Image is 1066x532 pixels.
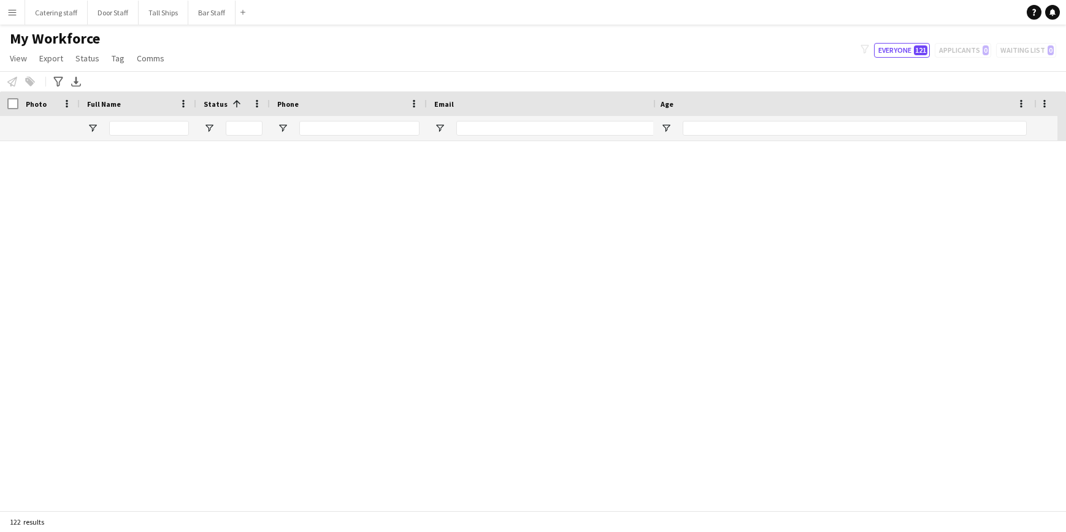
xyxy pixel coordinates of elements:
[139,1,188,25] button: Tall Ships
[26,99,47,109] span: Photo
[75,53,99,64] span: Status
[107,50,129,66] a: Tag
[661,123,672,134] button: Open Filter Menu
[39,53,63,64] span: Export
[132,50,169,66] a: Comms
[25,1,88,25] button: Catering staff
[34,50,68,66] a: Export
[299,121,420,136] input: Phone Filter Input
[204,123,215,134] button: Open Filter Menu
[87,99,121,109] span: Full Name
[137,53,164,64] span: Comms
[204,99,228,109] span: Status
[226,121,263,136] input: Status Filter Input
[277,99,299,109] span: Phone
[88,1,139,25] button: Door Staff
[87,123,98,134] button: Open Filter Menu
[456,121,665,136] input: Email Filter Input
[10,53,27,64] span: View
[112,53,125,64] span: Tag
[10,29,100,48] span: My Workforce
[914,45,927,55] span: 121
[5,50,32,66] a: View
[277,123,288,134] button: Open Filter Menu
[51,74,66,89] app-action-btn: Advanced filters
[683,121,1027,136] input: Age Filter Input
[434,99,454,109] span: Email
[188,1,236,25] button: Bar Staff
[69,74,83,89] app-action-btn: Export XLSX
[874,43,930,58] button: Everyone121
[109,121,189,136] input: Full Name Filter Input
[434,123,445,134] button: Open Filter Menu
[661,99,673,109] span: Age
[71,50,104,66] a: Status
